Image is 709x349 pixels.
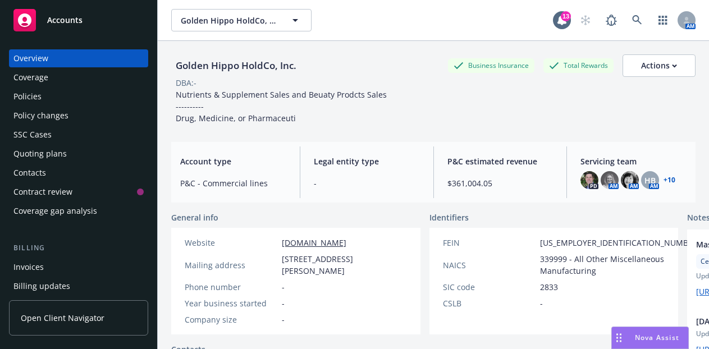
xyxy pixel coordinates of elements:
span: $361,004.05 [447,177,554,189]
div: Business Insurance [448,58,534,72]
a: Overview [9,49,148,67]
div: Policy changes [13,107,68,125]
div: Policies [13,88,42,105]
div: Actions [641,55,677,76]
img: photo [621,171,639,189]
span: HB [644,174,656,186]
span: Accounts [47,16,83,25]
div: SSC Cases [13,126,52,144]
span: Account type [180,155,286,167]
a: Accounts [9,4,148,36]
a: Contacts [9,164,148,182]
a: SSC Cases [9,126,148,144]
div: Contract review [13,183,72,201]
a: Contract review [9,183,148,201]
a: Policies [9,88,148,105]
button: Nova Assist [611,327,689,349]
img: photo [580,171,598,189]
span: General info [171,212,218,223]
a: [DOMAIN_NAME] [282,237,346,248]
div: CSLB [443,297,536,309]
span: [US_EMPLOYER_IDENTIFICATION_NUMBER] [540,237,701,249]
div: Billing updates [13,277,70,295]
div: Contacts [13,164,46,182]
div: DBA: - [176,77,196,89]
span: - [282,314,285,325]
img: photo [601,171,619,189]
div: Billing [9,242,148,254]
div: Overview [13,49,48,67]
div: Coverage gap analysis [13,202,97,220]
button: Golden Hippo HoldCo, Inc. [171,9,312,31]
span: Nova Assist [635,333,679,342]
span: Servicing team [580,155,687,167]
a: Start snowing [574,9,597,31]
button: Actions [623,54,696,77]
a: Invoices [9,258,148,276]
div: Invoices [13,258,44,276]
span: Golden Hippo HoldCo, Inc. [181,15,278,26]
div: Drag to move [612,327,626,348]
div: Total Rewards [543,58,614,72]
div: Mailing address [185,259,277,271]
div: 13 [561,11,571,21]
div: Company size [185,314,277,325]
a: Search [626,9,648,31]
a: +10 [664,177,675,183]
a: Coverage gap analysis [9,202,148,220]
a: Report a Bug [600,9,623,31]
a: Policy changes [9,107,148,125]
div: Website [185,237,277,249]
div: Quoting plans [13,145,67,163]
span: 339999 - All Other Miscellaneous Manufacturing [540,253,701,277]
div: Year business started [185,297,277,309]
span: Identifiers [429,212,469,223]
span: - [282,281,285,293]
span: - [540,297,543,309]
span: P&C - Commercial lines [180,177,286,189]
div: SIC code [443,281,536,293]
a: Quoting plans [9,145,148,163]
div: FEIN [443,237,536,249]
a: Switch app [652,9,674,31]
span: [STREET_ADDRESS][PERSON_NAME] [282,253,407,277]
span: - [282,297,285,309]
a: Coverage [9,68,148,86]
span: P&C estimated revenue [447,155,554,167]
div: Phone number [185,281,277,293]
span: Legal entity type [314,155,420,167]
a: Billing updates [9,277,148,295]
div: NAICS [443,259,536,271]
span: Open Client Navigator [21,312,104,324]
div: Golden Hippo HoldCo, Inc. [171,58,301,73]
span: Nutrients & Supplement Sales and Beuaty Prodcts Sales ---------- Drug, Medicine, or Pharmaceuti [176,89,387,123]
span: 2833 [540,281,558,293]
span: - [314,177,420,189]
div: Coverage [13,68,48,86]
